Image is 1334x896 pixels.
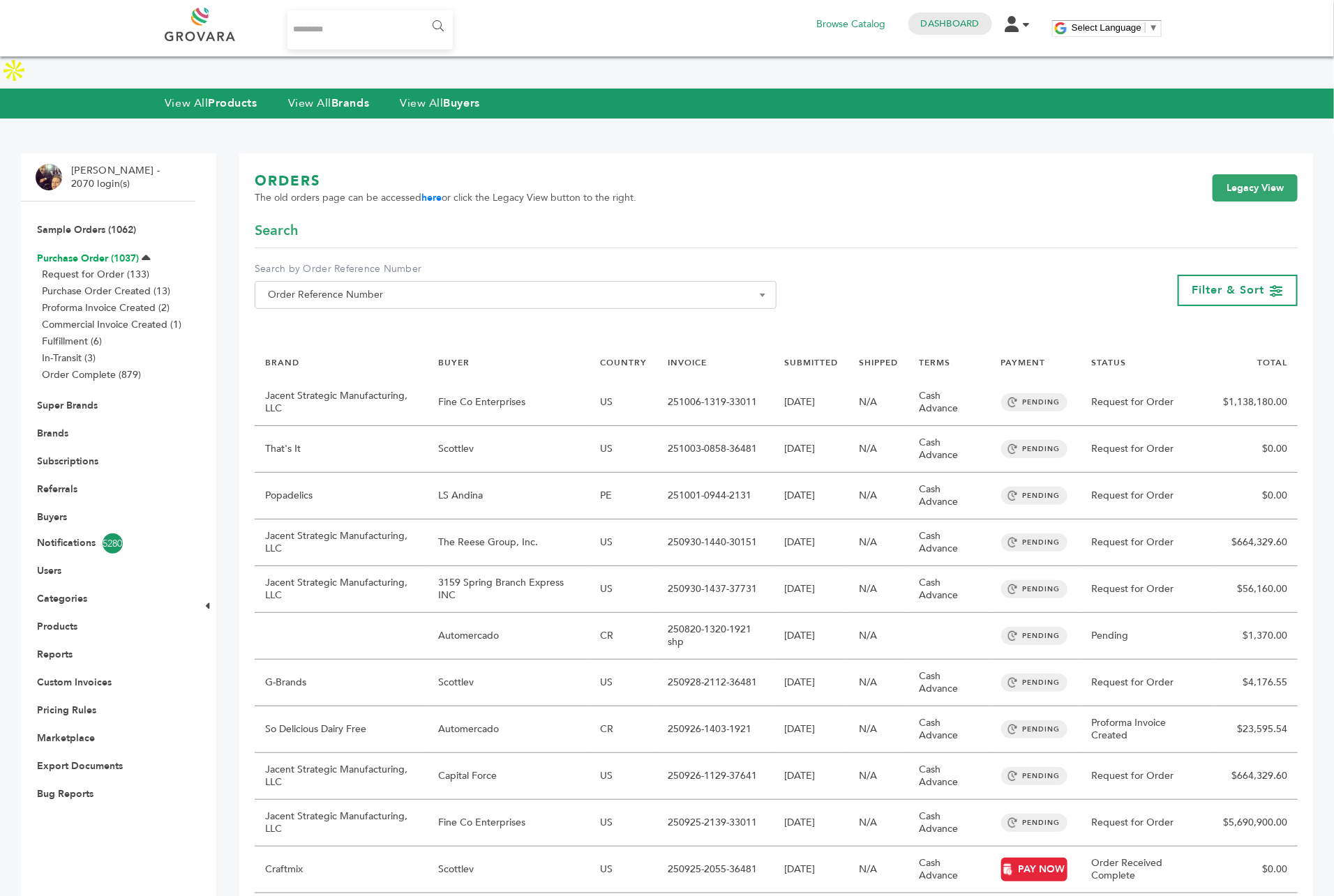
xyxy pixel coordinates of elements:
[37,223,136,236] a: Sample Orders (1062)
[1213,519,1298,566] td: $664,329.60
[428,566,590,613] td: 3159 Spring Branch Express INC
[255,519,428,566] td: Jacent Strategic Manufacturing, LLC
[908,660,990,706] td: Cash Advance
[1081,473,1213,519] td: Request for Order
[428,660,590,706] td: Scottlev
[1213,174,1298,202] a: Legacy View
[590,426,657,473] td: US
[784,357,838,368] a: SUBMITTED
[255,473,428,519] td: Popadelics
[255,221,298,241] span: Search
[774,379,848,426] td: [DATE]
[428,800,590,846] td: Fine Co Enterprises
[255,660,428,706] td: G-Brands
[657,800,774,846] td: 250925-2139-33011
[37,704,96,717] a: Pricing Rules
[908,426,990,473] td: Cash Advance
[774,519,848,566] td: [DATE]
[255,172,636,191] h1: ORDERS
[1213,473,1298,519] td: $0.00
[657,846,774,893] td: 250925-2055-36481
[1081,753,1213,800] td: Request for Order
[1213,753,1298,800] td: $664,329.60
[774,426,848,473] td: [DATE]
[71,164,163,191] li: [PERSON_NAME] - 2070 login(s)
[1001,533,1067,552] span: PENDING
[438,357,470,368] a: BUYER
[848,566,908,613] td: N/A
[1081,660,1213,706] td: Request for Order
[42,368,141,381] a: Order Complete (879)
[908,473,990,519] td: Cash Advance
[103,533,123,554] span: 5280
[1001,674,1067,692] span: PENDING
[42,351,96,365] a: In-Transit (3)
[848,753,908,800] td: N/A
[1081,846,1213,893] td: Order Received Complete
[37,759,123,773] a: Export Documents
[1001,487,1067,505] span: PENDING
[255,281,777,309] span: Order Reference Number
[42,318,181,331] a: Commercial Invoice Created (1)
[657,753,774,800] td: 250926-1129-37641
[908,706,990,753] td: Cash Advance
[428,473,590,519] td: LS Andina
[37,731,95,745] a: Marketplace
[1072,22,1158,33] a: Select Language​
[908,846,990,893] td: Cash Advance
[668,357,707,368] a: INVOICE
[255,753,428,800] td: Jacent Strategic Manufacturing, LLC
[1001,357,1046,368] a: PAYMENT
[331,96,369,111] strong: Brands
[37,592,87,605] a: Categories
[657,566,774,613] td: 250930-1437-37731
[1192,282,1265,298] span: Filter & Sort
[590,753,657,800] td: US
[37,252,139,265] a: Purchase Order (1037)
[37,648,73,661] a: Reports
[255,800,428,846] td: Jacent Strategic Manufacturing, LLC
[262,285,769,305] span: Order Reference Number
[37,676,112,689] a: Custom Invoices
[657,426,774,473] td: 251003-0858-36481
[1213,426,1298,473] td: $0.00
[37,399,98,412] a: Super Brands
[657,706,774,753] td: 250926-1403-1921
[774,566,848,613] td: [DATE]
[908,753,990,800] td: Cash Advance
[1213,660,1298,706] td: $4,176.55
[37,455,98,468] a: Subscriptions
[428,379,590,426] td: Fine Co Enterprises
[428,753,590,800] td: Capital Force
[37,427,68,440] a: Brands
[908,566,990,613] td: Cash Advance
[1081,566,1213,613] td: Request for Order
[908,519,990,566] td: Cash Advance
[590,660,657,706] td: US
[42,301,170,314] a: Proforma Invoice Created (2)
[255,379,428,426] td: Jacent Strategic Manufacturing, LLC
[37,533,179,554] a: Notifications5280
[1145,22,1146,33] span: ​
[1081,613,1213,660] td: Pending
[848,426,908,473] td: N/A
[288,96,370,111] a: View AllBrands
[1001,720,1067,738] span: PENDING
[859,357,898,368] a: SHIPPED
[42,284,170,298] a: Purchase Order Created (13)
[1001,814,1067,832] span: PENDING
[1081,426,1213,473] td: Request for Order
[1092,357,1127,368] a: STATUS
[287,10,453,50] input: Search...
[42,335,102,348] a: Fulfillment (6)
[255,191,636,205] span: The old orders page can be accessed or click the Legacy View button to the right.
[848,519,908,566] td: N/A
[37,483,77,496] a: Referrals
[848,379,908,426] td: N/A
[428,846,590,893] td: Scottlev
[428,519,590,566] td: The Reese Group, Inc.
[848,706,908,753] td: N/A
[255,262,777,276] label: Search by Order Reference Number
[657,379,774,426] td: 251006-1319-33011
[590,800,657,846] td: US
